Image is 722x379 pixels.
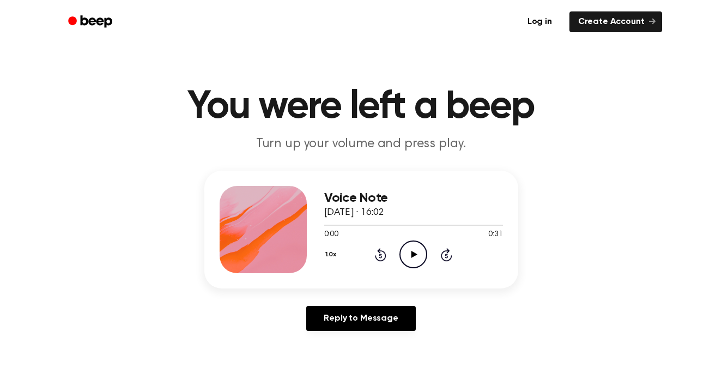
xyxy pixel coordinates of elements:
[569,11,662,32] a: Create Account
[324,208,384,218] span: [DATE] · 16:02
[152,135,571,153] p: Turn up your volume and press play.
[324,229,338,240] span: 0:00
[82,87,640,127] h1: You were left a beep
[60,11,122,33] a: Beep
[324,245,341,264] button: 1.0x
[306,306,415,331] a: Reply to Message
[324,191,503,206] h3: Voice Note
[488,229,502,240] span: 0:31
[517,9,563,34] a: Log in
